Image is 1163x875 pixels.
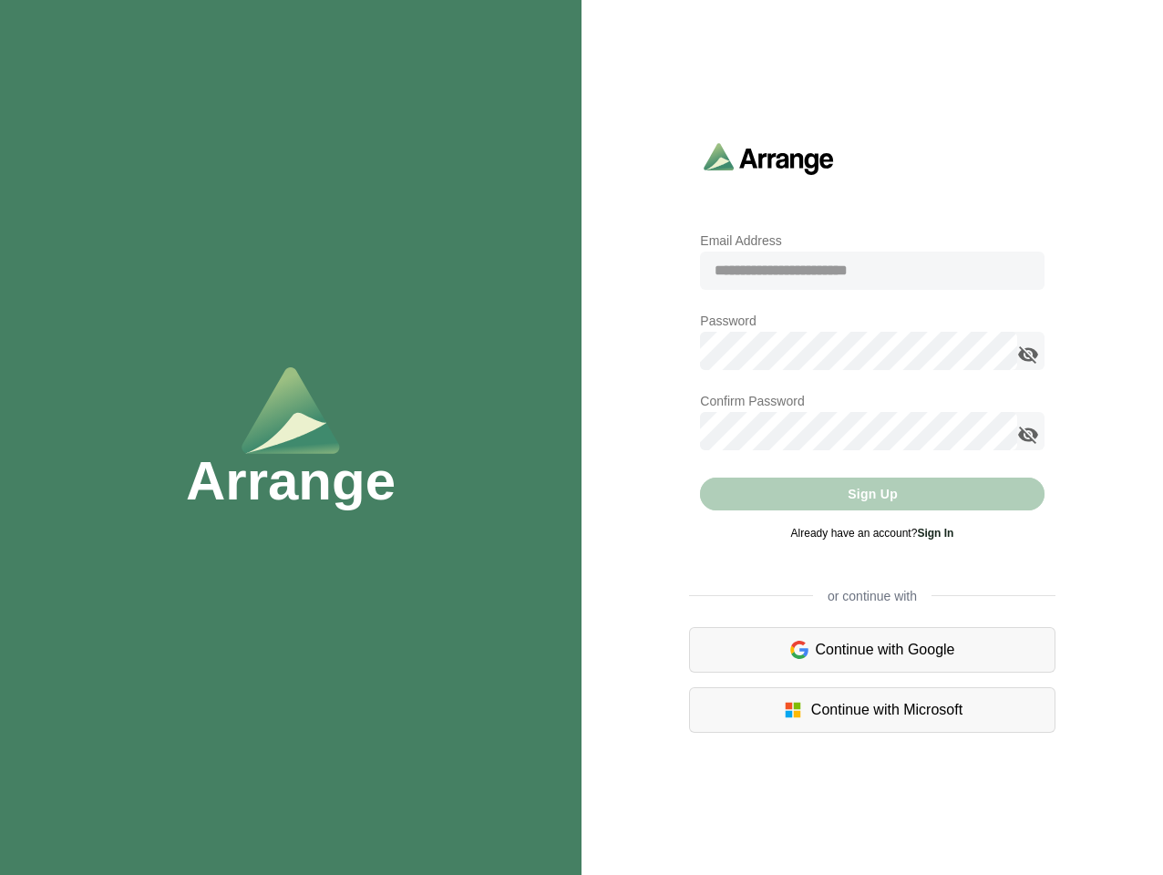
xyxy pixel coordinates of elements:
a: Sign In [917,527,953,540]
h1: Arrange [186,454,396,509]
div: Continue with Microsoft [689,687,1055,733]
img: arrangeai-name-small-logo.4d2b8aee.svg [704,142,834,174]
img: google-logo.6d399ca0.svg [790,639,808,661]
i: appended action [1017,344,1039,365]
p: Email Address [700,230,1044,252]
div: Continue with Google [689,627,1055,673]
i: appended action [1017,424,1039,446]
span: or continue with [813,587,931,605]
img: microsoft-logo.7cf64d5f.svg [782,699,804,721]
p: Password [700,310,1044,332]
span: Already have an account? [791,527,954,540]
p: Confirm Password [700,390,1044,412]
